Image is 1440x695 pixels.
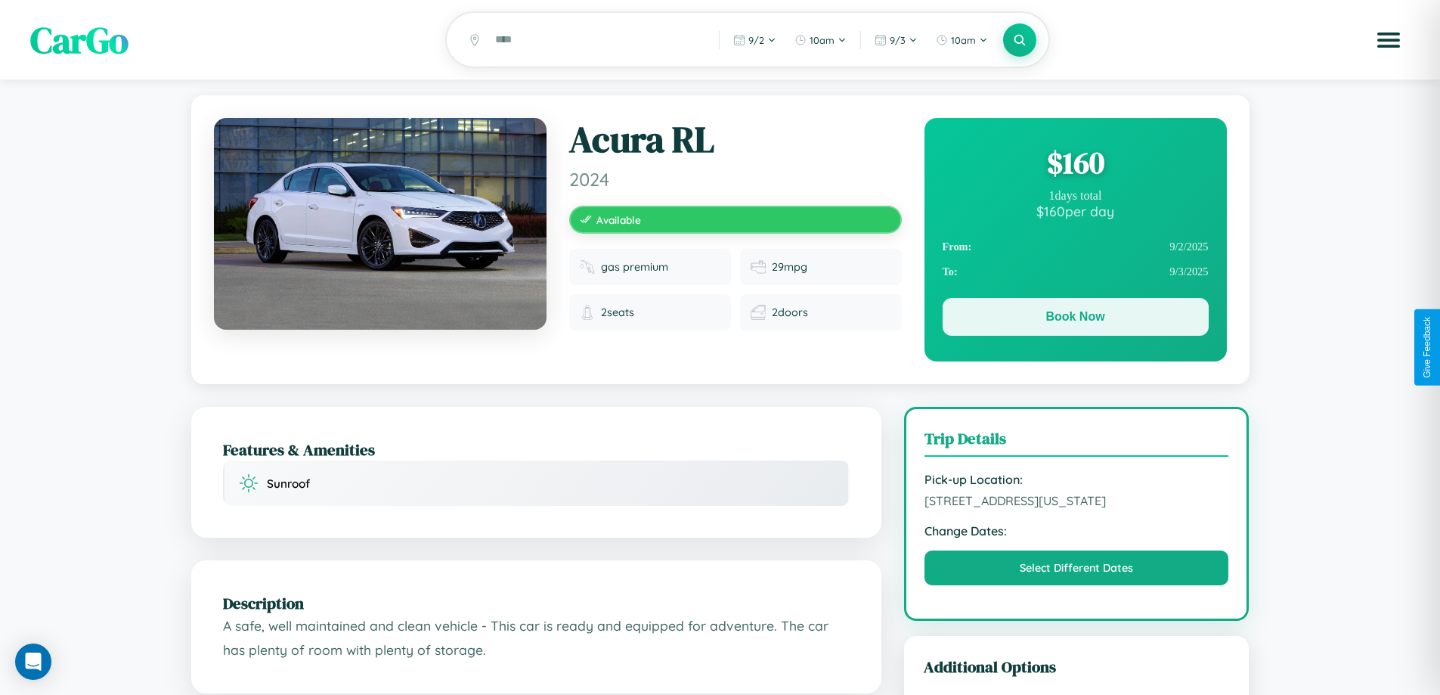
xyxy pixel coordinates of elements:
[943,234,1209,259] div: 9 / 2 / 2025
[223,592,850,614] h2: Description
[943,259,1209,284] div: 9 / 3 / 2025
[267,476,310,491] span: Sunroof
[890,34,906,46] span: 9 / 3
[943,142,1209,183] div: $ 160
[772,306,808,319] span: 2 doors
[867,28,925,52] button: 9/3
[580,305,595,320] img: Seats
[751,259,766,275] img: Fuel efficiency
[924,427,1229,457] h3: Trip Details
[943,265,958,278] strong: To:
[223,439,850,461] h2: Features & Amenities
[214,118,547,330] img: Acura RL 2024
[580,259,595,275] img: Fuel type
[928,28,996,52] button: 10am
[943,240,972,253] strong: From:
[1367,19,1410,61] button: Open menu
[569,168,902,191] span: 2024
[924,551,1229,585] button: Select Different Dates
[924,493,1229,508] span: [STREET_ADDRESS][US_STATE]
[943,298,1209,336] button: Book Now
[951,34,976,46] span: 10am
[810,34,835,46] span: 10am
[943,189,1209,203] div: 1 days total
[223,614,850,662] p: A safe, well maintained and clean vehicle - This car is ready and equipped for adventure. The car...
[924,656,1230,678] h3: Additional Options
[1422,317,1432,378] div: Give Feedback
[601,260,668,274] span: gas premium
[748,34,764,46] span: 9 / 2
[569,118,902,162] h1: Acura RL
[751,305,766,320] img: Doors
[15,644,51,680] div: Open Intercom Messenger
[943,203,1209,219] div: $ 160 per day
[772,260,807,274] span: 29 mpg
[601,306,634,319] span: 2 seats
[924,523,1229,538] strong: Change Dates:
[924,472,1229,487] strong: Pick-up Location:
[596,213,641,226] span: Available
[726,28,784,52] button: 9/2
[30,15,129,65] span: CarGo
[787,28,854,52] button: 10am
